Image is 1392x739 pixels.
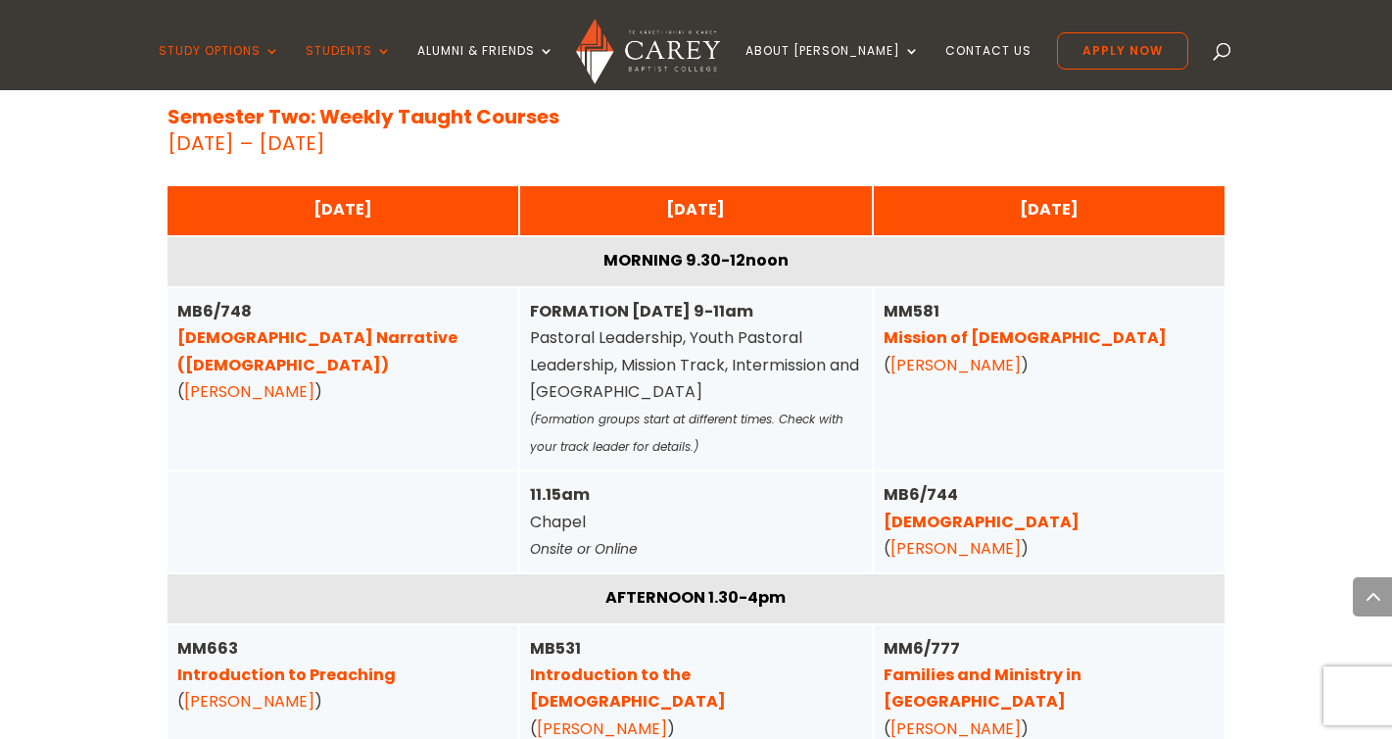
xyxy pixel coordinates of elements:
strong: Semester Two: Weekly Taught Courses [168,103,559,130]
div: ( ) [884,298,1216,378]
strong: MORNING 9.30-12noon [603,249,789,271]
strong: MM6/777 [884,637,1081,713]
div: ( ) [177,635,509,715]
a: [DEMOGRAPHIC_DATA] [884,511,1080,533]
a: Families and Ministry in [GEOGRAPHIC_DATA] [884,664,1081,713]
strong: AFTERNOON 1.30-4pm [605,586,786,609]
a: [PERSON_NAME] [890,537,1021,560]
div: ( ) [177,298,509,405]
em: (Formation groups start at different times. Check with your track leader for details.) [530,411,843,455]
a: Study Options [159,44,280,90]
img: Carey Baptist College [576,19,720,84]
div: [DATE] [884,196,1216,222]
a: [PERSON_NAME] [184,380,314,403]
strong: MB531 [530,637,726,713]
div: ( ) [884,481,1216,562]
p: [DATE] – [DATE] [168,104,1225,157]
strong: 11.15am [530,483,590,506]
a: Students [306,44,392,90]
a: Mission of [DEMOGRAPHIC_DATA] [884,326,1167,349]
strong: FORMATION [DATE] 9-11am [530,300,753,322]
div: Chapel [530,481,862,563]
div: Pastoral Leadership, Youth Pastoral Leadership, Mission Track, Intermission and [GEOGRAPHIC_DATA] [530,298,862,460]
strong: MB6/748 [177,300,457,375]
a: Introduction to the [DEMOGRAPHIC_DATA] [530,664,726,713]
strong: MB6/744 [884,483,1080,532]
div: [DATE] [177,196,509,222]
a: About [PERSON_NAME] [745,44,920,90]
a: Apply Now [1057,32,1188,70]
div: [DATE] [530,196,862,222]
a: [PERSON_NAME] [890,354,1021,376]
a: Introduction to Preaching [177,664,396,686]
a: Contact Us [945,44,1032,90]
a: [PERSON_NAME] [184,690,314,713]
strong: MM581 [884,300,1167,349]
strong: MM663 [177,637,396,686]
em: Onsite or Online [530,539,638,559]
a: Alumni & Friends [417,44,554,90]
a: [DEMOGRAPHIC_DATA] Narrative ([DEMOGRAPHIC_DATA]) [177,326,457,375]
